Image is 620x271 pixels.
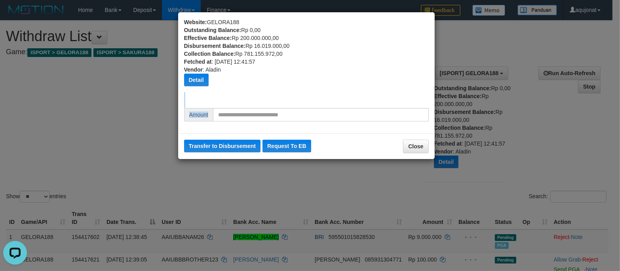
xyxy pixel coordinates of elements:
button: Detail [184,74,209,86]
b: Vendor [184,66,203,73]
button: Open LiveChat chat widget [3,3,27,27]
button: Request To EB [262,140,311,152]
span: Amount [184,108,213,121]
b: Disbursement Balance: [184,43,246,49]
b: Fetched at [184,59,212,65]
b: Collection Balance: [184,51,236,57]
button: Close [403,140,428,153]
b: Effective Balance: [184,35,232,41]
button: Transfer to Disbursement [184,140,261,152]
b: Website: [184,19,207,25]
div: GELORA188 Rp 0,00 Rp 200.000.000,00 Rp 16.019.000,00 Rp 781.155.972,00 : [DATE] 12:41:57 : Aladin [184,18,429,108]
b: Outstanding Balance: [184,27,242,33]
